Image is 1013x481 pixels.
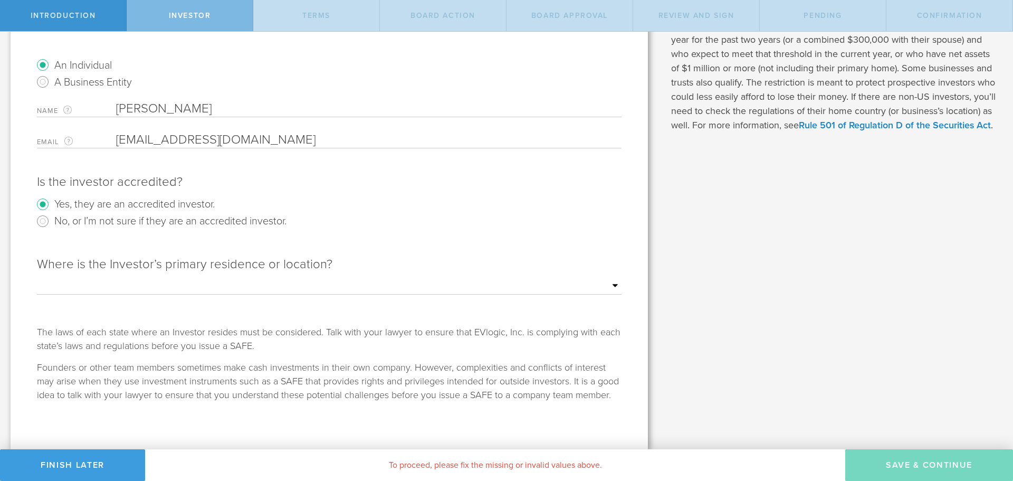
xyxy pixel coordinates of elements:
[169,11,211,20] span: Investor
[531,11,608,20] span: Board Approval
[799,119,991,131] a: Rule 501 of Regulation D of the Securities Act
[54,213,286,228] label: No, or I’m not sure if they are an accredited investor.
[37,361,622,402] div: Founders or other team members sometimes make cash investments in their own company. However, com...
[37,256,622,273] div: Where is the Investor’s primary residence or location?
[31,11,96,20] span: Introduction
[145,449,845,481] div: To proceed, please fix the missing or invalid values above.
[37,136,116,148] label: Email
[658,11,734,20] span: Review and Sign
[410,11,475,20] span: Board Action
[54,196,215,211] label: Yes, they are an accredited investor.
[804,11,842,20] span: Pending
[54,74,132,89] label: A Business Entity
[917,11,982,20] span: Confirmation
[37,174,622,191] div: Is the investor accredited?
[37,105,116,117] label: Name
[116,132,616,148] input: Required
[37,213,622,230] radio: No, or I’m not sure if they are an accredited investor.
[116,101,622,117] input: Required
[845,449,1013,481] button: Save & Continue
[54,57,112,72] label: An Individual
[302,11,330,20] span: terms
[960,399,1013,449] iframe: Chat Widget
[37,325,622,353] div: The laws of each state where an Investor resides must be considered. Talk with your lawyer to ens...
